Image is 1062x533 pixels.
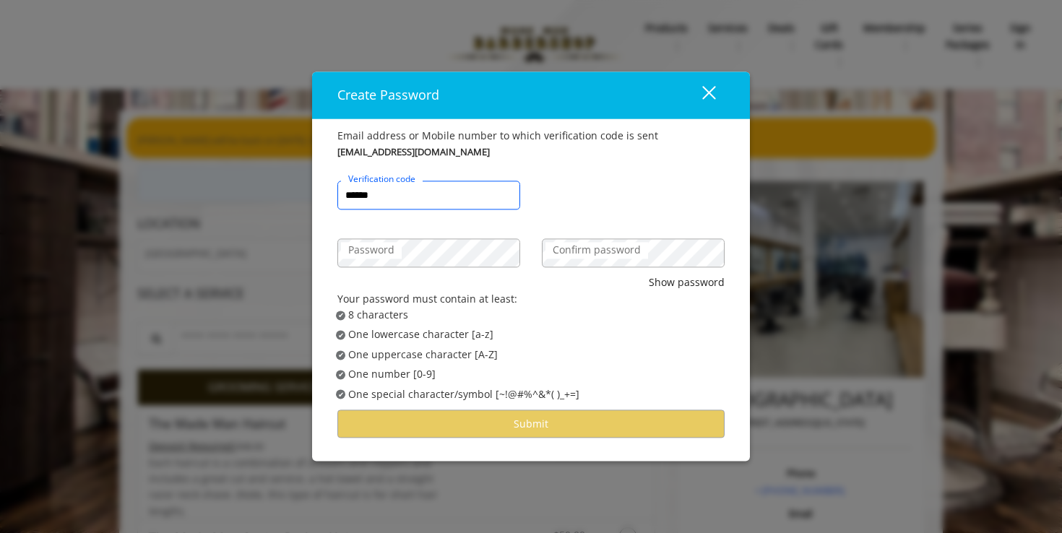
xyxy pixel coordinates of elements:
span: One uppercase character [A-Z] [348,347,498,363]
div: Your password must contain at least: [337,291,725,307]
button: close dialog [675,80,725,110]
label: Confirm password [545,243,648,259]
span: ✔ [338,349,344,360]
div: Email address or Mobile number to which verification code is sent [337,129,725,144]
span: ✔ [338,329,344,341]
input: Confirm password [542,239,725,268]
button: Submit [337,409,725,438]
span: One lowercase character [a-z] [348,327,493,343]
span: One number [0-9] [348,367,436,383]
span: One special character/symbol [~!@#%^&*( )_+=] [348,386,579,402]
label: Verification code [341,173,423,186]
button: Show password [649,275,725,291]
span: 8 characters [348,307,408,323]
label: Password [341,243,402,259]
span: ✔ [338,310,344,321]
input: Verification code [337,181,520,210]
span: ✔ [338,389,344,400]
input: Password [337,239,520,268]
span: Create Password [337,87,439,104]
b: [EMAIL_ADDRESS][DOMAIN_NAME] [337,144,490,160]
span: ✔ [338,369,344,381]
div: close dialog [686,84,715,106]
